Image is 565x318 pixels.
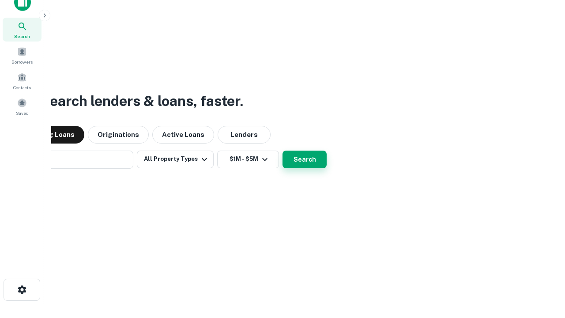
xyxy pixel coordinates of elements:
[3,18,41,42] a: Search
[152,126,214,144] button: Active Loans
[13,84,31,91] span: Contacts
[282,151,327,168] button: Search
[40,91,243,112] h3: Search lenders & loans, faster.
[137,151,214,168] button: All Property Types
[217,151,279,168] button: $1M - $5M
[14,33,30,40] span: Search
[88,126,149,144] button: Originations
[3,95,41,118] a: Saved
[3,43,41,67] a: Borrowers
[11,58,33,65] span: Borrowers
[521,247,565,290] iframe: Chat Widget
[3,69,41,93] a: Contacts
[16,110,29,117] span: Saved
[218,126,271,144] button: Lenders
